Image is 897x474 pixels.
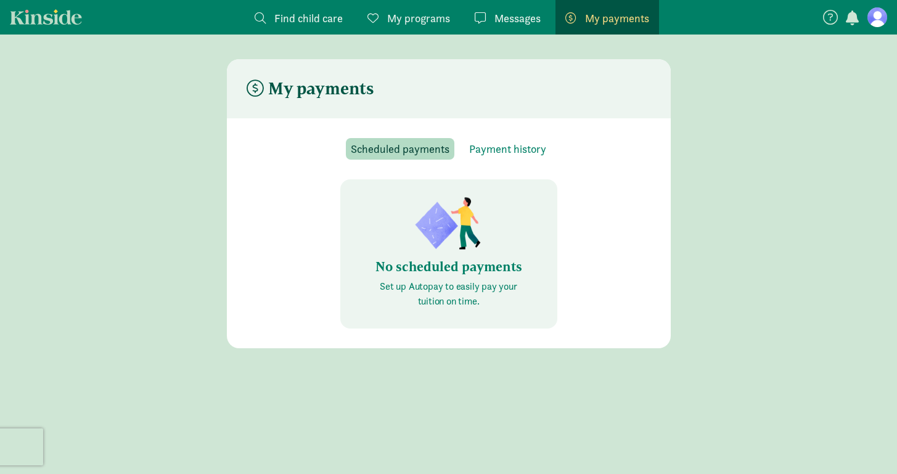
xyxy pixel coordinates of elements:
h6: No scheduled payments [370,259,528,274]
span: My programs [387,10,450,27]
a: Kinside [10,9,82,25]
img: illustration-child2.png [412,194,486,253]
span: Messages [494,10,541,27]
p: Set up Autopay to easily pay your tuition on time. [370,279,528,309]
span: Find child care [274,10,343,27]
span: Payment history [469,141,546,157]
span: Scheduled payments [351,141,449,157]
button: Payment history [464,138,551,160]
h4: My payments [247,79,374,99]
button: Scheduled payments [346,138,454,160]
span: My payments [585,10,649,27]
